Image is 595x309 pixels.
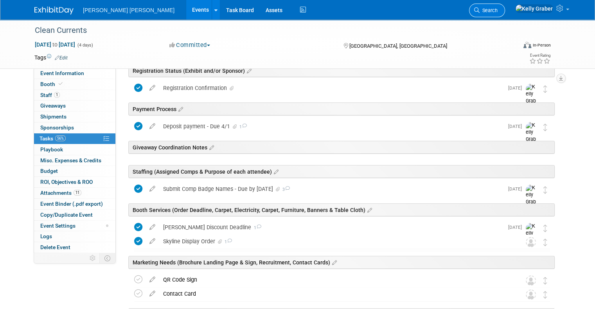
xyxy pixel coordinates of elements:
[40,168,58,174] span: Budget
[128,102,555,115] div: Payment Process
[40,223,75,229] span: Event Settings
[526,185,537,212] img: Kelly Graber
[40,113,67,120] span: Shipments
[34,133,115,144] a: Tasks56%
[34,188,115,198] a: Attachments11
[223,239,232,244] span: 1
[330,258,337,266] a: Edit sections
[34,231,115,242] a: Logs
[40,244,70,250] span: Delete Event
[34,54,68,61] td: Tags
[34,177,115,187] a: ROI, Objectives & ROO
[349,43,447,49] span: [GEOGRAPHIC_DATA], [GEOGRAPHIC_DATA]
[159,182,503,196] div: Submit Comp Badge Names - Due by [DATE]
[34,166,115,176] a: Budget
[146,276,159,283] a: edit
[34,79,115,90] a: Booth
[40,70,84,76] span: Event Information
[238,124,247,129] span: 1
[159,221,503,234] div: [PERSON_NAME] Discount Deadline
[508,186,526,192] span: [DATE]
[526,275,536,286] img: Unassigned
[245,66,252,74] a: Edit sections
[59,82,63,86] i: Booth reservation complete
[532,42,551,48] div: In-Person
[55,55,68,61] a: Edit
[54,92,60,98] span: 1
[508,225,526,230] span: [DATE]
[251,225,261,230] span: 1
[526,237,536,247] img: Unassigned
[34,122,115,133] a: Sponsorships
[83,7,174,13] span: [PERSON_NAME] [PERSON_NAME]
[34,7,74,14] img: ExhibitDay
[508,124,526,129] span: [DATE]
[40,157,101,163] span: Misc. Expenses & Credits
[34,221,115,231] a: Event Settings
[34,41,75,48] span: [DATE] [DATE]
[469,4,505,17] a: Search
[529,54,550,57] div: Event Rating
[51,41,59,48] span: to
[543,124,547,131] i: Move task
[128,256,555,269] div: Marketing Needs (Brochure Landing Page & Sign, Recruitment, Contact Cards)
[40,233,52,239] span: Logs
[55,135,66,141] span: 56%
[34,155,115,166] a: Misc. Expenses & Credits
[34,90,115,101] a: Staff1
[40,146,63,153] span: Playbook
[543,291,547,298] i: Move task
[543,277,547,284] i: Move task
[526,289,536,300] img: Unassigned
[508,85,526,91] span: [DATE]
[40,135,66,142] span: Tasks
[40,179,93,185] span: ROI, Objectives & ROO
[480,7,498,13] span: Search
[34,199,115,209] a: Event Binder (.pdf export)
[74,190,81,196] span: 11
[159,120,503,133] div: Deposit payment - Due 4/1
[34,242,115,253] a: Delete Event
[159,81,503,95] div: Registration Confirmation
[34,111,115,122] a: Shipments
[146,290,159,297] a: edit
[40,81,64,87] span: Booth
[146,224,159,231] a: edit
[281,187,290,192] span: 3
[543,85,547,93] i: Move task
[176,105,183,113] a: Edit sections
[128,64,555,77] div: Registration Status (Exhibit and/or Sponsor)
[543,225,547,232] i: Move task
[146,123,159,130] a: edit
[128,165,555,178] div: Staffing (Assigned Comps & Purpose of each attendee)
[34,210,115,220] a: Copy/Duplicate Event
[523,42,531,48] img: Format-Inperson.png
[40,124,74,131] span: Sponsorships
[526,223,537,251] img: Kelly Graber
[34,68,115,79] a: Event Information
[526,84,537,111] img: Kelly Graber
[159,235,510,248] div: Skyline Display Order
[40,212,93,218] span: Copy/Duplicate Event
[40,92,60,98] span: Staff
[146,185,159,192] a: edit
[40,201,103,207] span: Event Binder (.pdf export)
[146,238,159,245] a: edit
[365,206,372,214] a: Edit sections
[40,190,81,196] span: Attachments
[77,43,93,48] span: (4 days)
[207,143,214,151] a: Edit sections
[106,225,108,227] span: Modified Layout
[159,273,510,286] div: QR Code Sign
[128,141,555,154] div: Giveaway Coordination Notes
[40,102,66,109] span: Giveaways
[526,122,537,150] img: Kelly Graber
[475,41,551,52] div: Event Format
[515,4,553,13] img: Kelly Graber
[159,287,510,300] div: Contact Card
[34,144,115,155] a: Playbook
[32,23,507,38] div: Clean Currents
[543,186,547,194] i: Move task
[100,253,116,263] td: Toggle Event Tabs
[34,101,115,111] a: Giveaways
